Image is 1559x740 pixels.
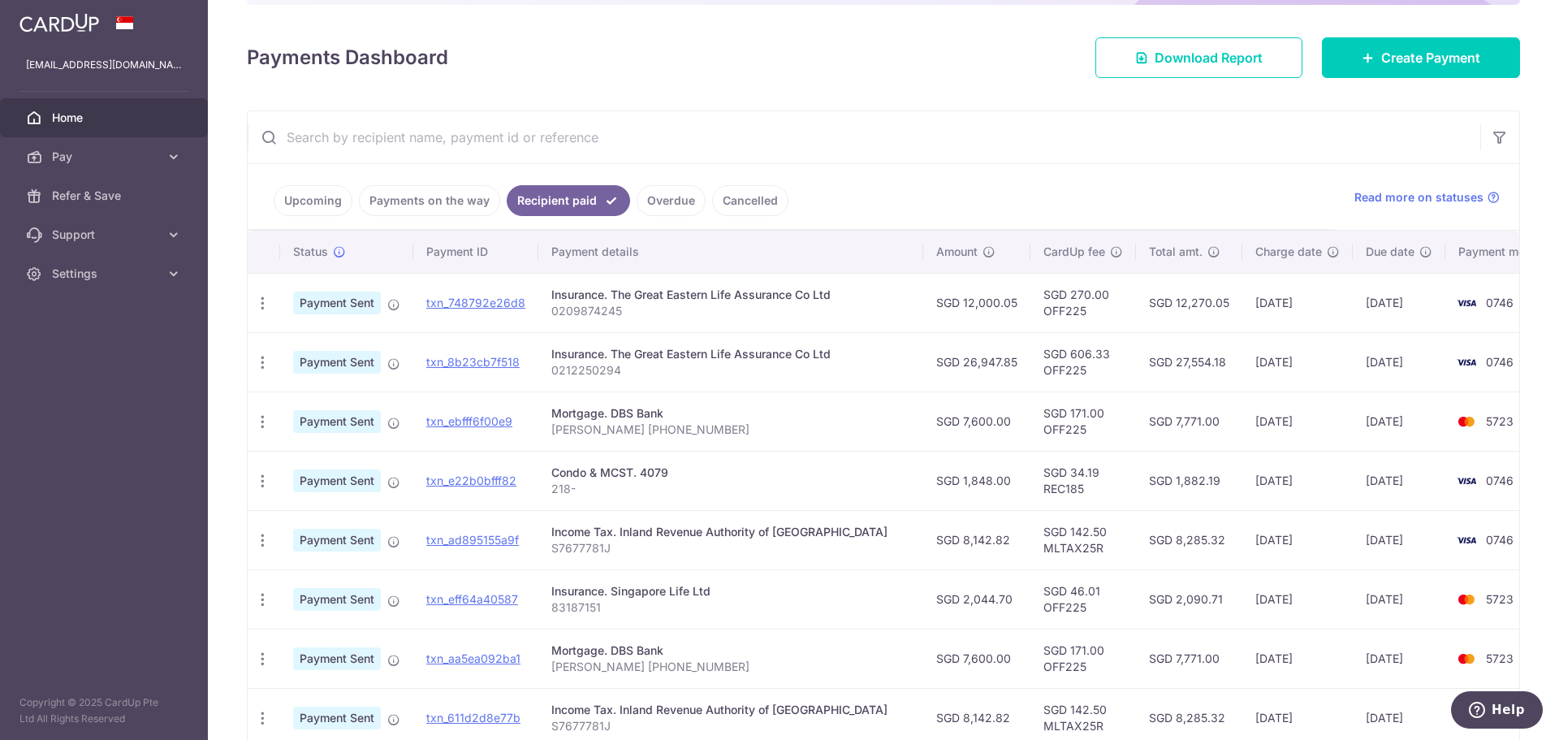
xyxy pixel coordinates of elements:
[426,355,520,369] a: txn_8b23cb7f518
[507,185,630,216] a: Recipient paid
[551,303,910,319] p: 0209874245
[359,185,500,216] a: Payments on the way
[1136,273,1242,332] td: SGD 12,270.05
[1450,471,1483,491] img: Bank Card
[274,185,352,216] a: Upcoming
[1030,510,1136,569] td: SGD 142.50 MLTAX25R
[293,588,381,611] span: Payment Sent
[1353,451,1445,510] td: [DATE]
[1030,629,1136,688] td: SGD 171.00 OFF225
[426,533,519,547] a: txn_ad895155a9f
[1450,708,1483,728] img: Bank Card
[1353,392,1445,451] td: [DATE]
[1030,569,1136,629] td: SGD 46.01 OFF225
[923,629,1030,688] td: SGD 7,600.00
[1095,37,1302,78] a: Download Report
[551,405,910,422] div: Mortgage. DBS Bank
[551,718,910,734] p: S7677781J
[1136,510,1242,569] td: SGD 8,285.32
[923,332,1030,392] td: SGD 26,947.85
[1353,569,1445,629] td: [DATE]
[1366,244,1414,260] span: Due date
[923,273,1030,332] td: SGD 12,000.05
[1486,355,1514,369] span: 0746
[1486,651,1514,665] span: 5723
[1486,296,1514,309] span: 0746
[1155,48,1263,67] span: Download Report
[426,296,525,309] a: txn_748792e26d8
[637,185,706,216] a: Overdue
[1353,332,1445,392] td: [DATE]
[1451,691,1543,732] iframe: Opens a widget where you can find more information
[426,592,518,606] a: txn_eff64a40587
[1030,273,1136,332] td: SGD 270.00 OFF225
[1242,629,1353,688] td: [DATE]
[551,659,910,675] p: [PERSON_NAME] [PHONE_NUMBER]
[1136,629,1242,688] td: SGD 7,771.00
[293,351,381,374] span: Payment Sent
[247,43,448,72] h4: Payments Dashboard
[551,599,910,616] p: 83187151
[1030,451,1136,510] td: SGD 34.19 REC185
[1450,412,1483,431] img: Bank Card
[551,287,910,303] div: Insurance. The Great Eastern Life Assurance Co Ltd
[923,451,1030,510] td: SGD 1,848.00
[1486,474,1514,487] span: 0746
[1242,569,1353,629] td: [DATE]
[19,13,99,32] img: CardUp
[712,185,788,216] a: Cancelled
[293,470,381,492] span: Payment Sent
[1242,273,1353,332] td: [DATE]
[293,529,381,552] span: Payment Sent
[52,266,159,282] span: Settings
[52,227,159,243] span: Support
[923,392,1030,451] td: SGD 7,600.00
[1450,590,1483,609] img: Bank Card
[551,481,910,497] p: 218-
[1486,533,1514,547] span: 0746
[248,111,1480,163] input: Search by recipient name, payment id or reference
[1136,332,1242,392] td: SGD 27,554.18
[293,707,381,729] span: Payment Sent
[1030,332,1136,392] td: SGD 606.33 OFF225
[923,569,1030,629] td: SGD 2,044.70
[1486,592,1514,606] span: 5723
[426,414,512,428] a: txn_ebfff6f00e9
[551,583,910,599] div: Insurance. Singapore Life Ltd
[1381,48,1480,67] span: Create Payment
[1136,569,1242,629] td: SGD 2,090.71
[52,188,159,204] span: Refer & Save
[1354,189,1500,206] a: Read more on statuses
[551,524,910,540] div: Income Tax. Inland Revenue Authority of [GEOGRAPHIC_DATA]
[26,57,182,73] p: [EMAIL_ADDRESS][DOMAIN_NAME]
[1450,649,1483,669] img: Bank Card
[293,244,328,260] span: Status
[293,410,381,433] span: Payment Sent
[1242,451,1353,510] td: [DATE]
[551,702,910,718] div: Income Tax. Inland Revenue Authority of [GEOGRAPHIC_DATA]
[923,510,1030,569] td: SGD 8,142.82
[1149,244,1203,260] span: Total amt.
[1354,189,1483,206] span: Read more on statuses
[293,292,381,314] span: Payment Sent
[1450,293,1483,313] img: Bank Card
[1030,392,1136,451] td: SGD 171.00 OFF225
[426,651,520,665] a: txn_aa5ea092ba1
[551,362,910,379] p: 0212250294
[52,149,159,165] span: Pay
[551,422,910,438] p: [PERSON_NAME] [PHONE_NUMBER]
[293,647,381,670] span: Payment Sent
[1353,510,1445,569] td: [DATE]
[1353,273,1445,332] td: [DATE]
[538,231,923,273] th: Payment details
[551,346,910,362] div: Insurance. The Great Eastern Life Assurance Co Ltd
[1136,451,1242,510] td: SGD 1,882.19
[1242,392,1353,451] td: [DATE]
[1450,530,1483,550] img: Bank Card
[551,643,910,659] div: Mortgage. DBS Bank
[551,540,910,556] p: S7677781J
[936,244,978,260] span: Amount
[52,110,159,126] span: Home
[551,465,910,481] div: Condo & MCST. 4079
